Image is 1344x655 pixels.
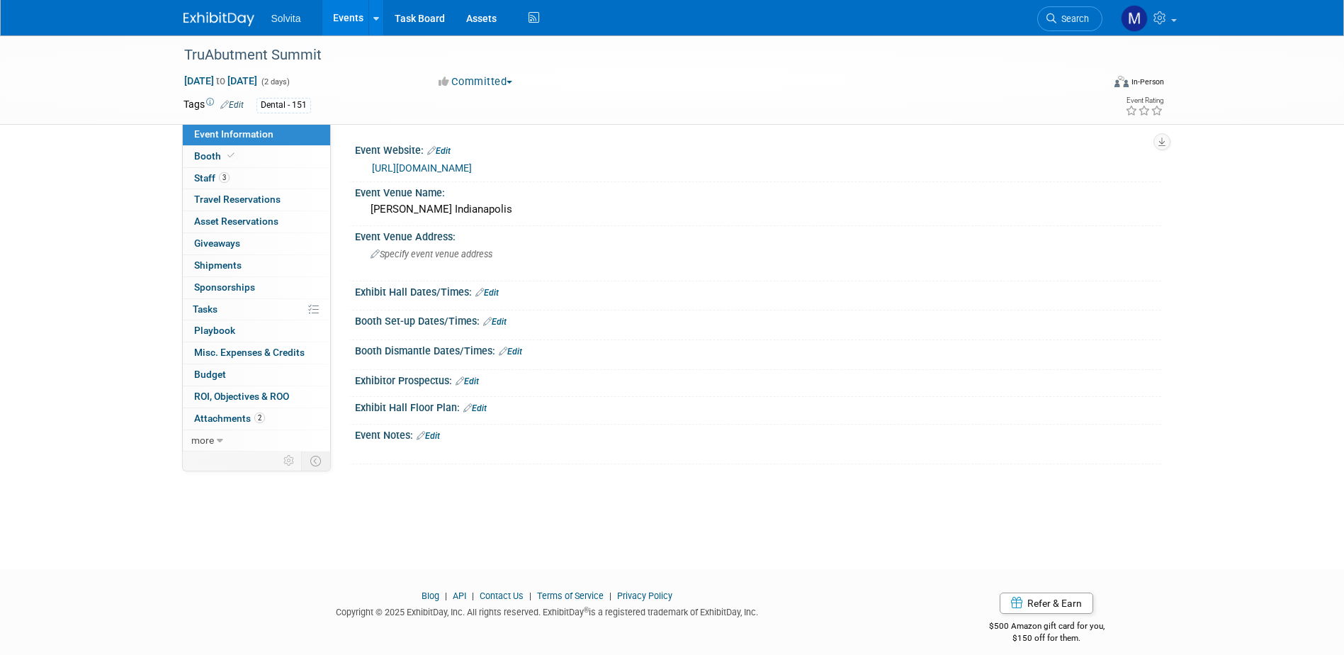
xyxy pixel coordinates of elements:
div: $150 off for them. [932,632,1161,644]
span: Attachments [194,413,265,424]
a: Edit [483,317,507,327]
a: Giveaways [183,233,330,254]
a: Refer & Earn [1000,593,1093,614]
button: Committed [434,74,518,89]
a: Edit [427,146,451,156]
span: [DATE] [DATE] [183,74,258,87]
span: Misc. Expenses & Credits [194,347,305,358]
div: Event Format [1019,74,1165,95]
img: ExhibitDay [183,12,254,26]
a: Booth [183,146,330,167]
a: Tasks [183,299,330,320]
div: Exhibit Hall Floor Plan: [355,397,1161,415]
span: | [468,590,478,601]
div: [PERSON_NAME] Indianapolis [366,198,1151,220]
span: Asset Reservations [194,215,278,227]
a: Misc. Expenses & Credits [183,342,330,364]
a: [URL][DOMAIN_NAME] [372,162,472,174]
div: Copyright © 2025 ExhibitDay, Inc. All rights reserved. ExhibitDay is a registered trademark of Ex... [183,603,912,619]
span: 2 [254,413,265,423]
a: Privacy Policy [617,590,672,601]
a: Edit [456,376,479,386]
div: Exhibitor Prospectus: [355,370,1161,388]
div: TruAbutment Summit [179,43,1081,68]
a: Edit [475,288,499,298]
span: (2 days) [260,77,290,86]
div: Event Rating [1125,97,1163,104]
span: more [191,435,214,446]
span: Budget [194,369,226,380]
span: | [441,590,451,601]
span: 3 [219,172,230,183]
div: Booth Set-up Dates/Times: [355,310,1161,329]
td: Tags [183,97,244,113]
div: Event Website: [355,140,1161,158]
span: Staff [194,172,230,184]
a: Sponsorships [183,277,330,298]
div: Event Venue Address: [355,226,1161,244]
span: | [526,590,535,601]
div: Event Notes: [355,425,1161,443]
a: Event Information [183,124,330,145]
a: Budget [183,364,330,386]
span: Solvita [271,13,301,24]
span: Specify event venue address [371,249,492,259]
a: Edit [463,403,487,413]
div: Booth Dismantle Dates/Times: [355,340,1161,359]
a: more [183,430,330,452]
a: API [453,590,466,601]
img: Matthew Burns [1121,5,1148,32]
a: Staff3 [183,168,330,189]
a: Travel Reservations [183,189,330,211]
sup: ® [584,606,589,614]
td: Toggle Event Tabs [301,452,330,470]
div: $500 Amazon gift card for you, [932,611,1161,644]
a: Contact Us [480,590,524,601]
div: Event Venue Name: [355,182,1161,200]
span: Search [1056,13,1089,24]
a: Playbook [183,320,330,342]
span: Shipments [194,259,242,271]
a: Terms of Service [537,590,604,601]
a: Search [1037,6,1102,31]
div: Exhibit Hall Dates/Times: [355,281,1161,300]
a: Shipments [183,255,330,276]
a: Edit [499,347,522,357]
span: | [606,590,615,601]
span: Booth [194,150,237,162]
span: Tasks [193,303,218,315]
span: Playbook [194,325,235,336]
a: Asset Reservations [183,211,330,233]
a: Edit [220,100,244,110]
td: Personalize Event Tab Strip [277,452,302,470]
div: Dental - 151 [256,98,311,113]
i: Booth reservation complete [227,152,235,159]
a: Blog [422,590,439,601]
a: ROI, Objectives & ROO [183,386,330,408]
a: Edit [417,431,440,441]
div: In-Person [1131,77,1164,87]
img: Format-Inperson.png [1114,76,1129,87]
span: to [214,75,227,86]
span: Sponsorships [194,281,255,293]
span: Giveaways [194,237,240,249]
span: Travel Reservations [194,194,281,205]
span: Event Information [194,128,273,140]
a: Attachments2 [183,408,330,430]
span: ROI, Objectives & ROO [194,391,289,402]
